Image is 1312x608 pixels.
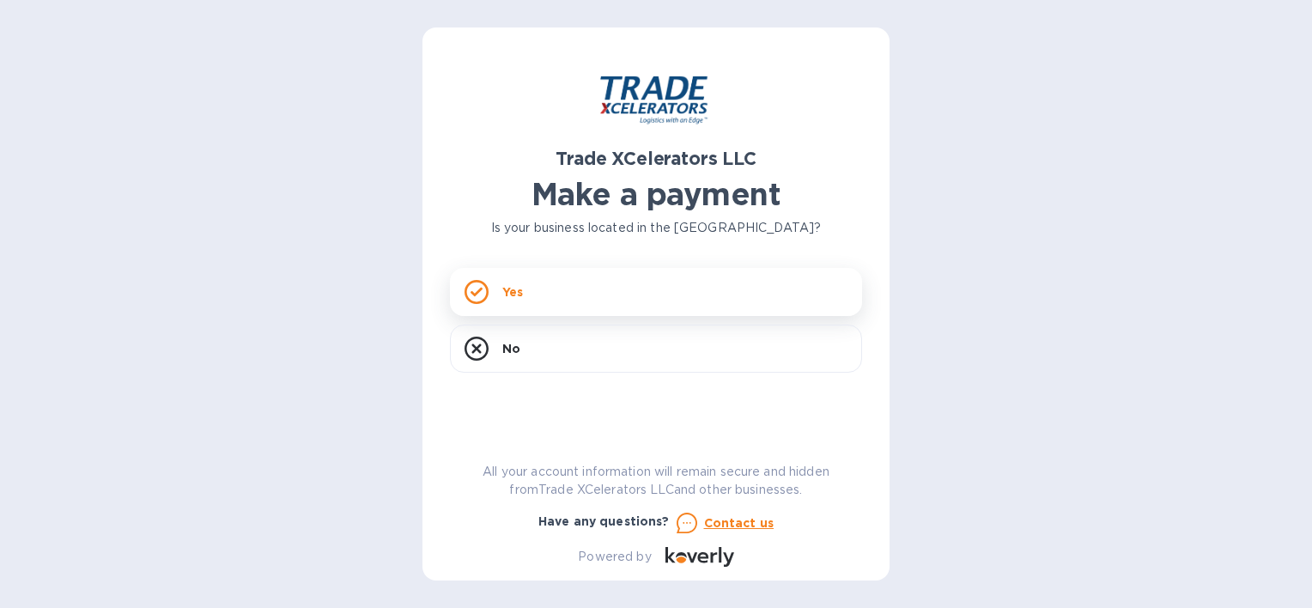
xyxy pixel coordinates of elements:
h1: Make a payment [450,176,862,212]
u: Contact us [704,516,774,530]
p: No [502,340,520,357]
p: Yes [502,283,523,301]
b: Have any questions? [538,514,670,528]
b: Trade XCelerators LLC [556,148,756,169]
p: All your account information will remain secure and hidden from Trade XCelerators LLC and other b... [450,463,862,499]
p: Powered by [578,548,651,566]
p: Is your business located in the [GEOGRAPHIC_DATA]? [450,219,862,237]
